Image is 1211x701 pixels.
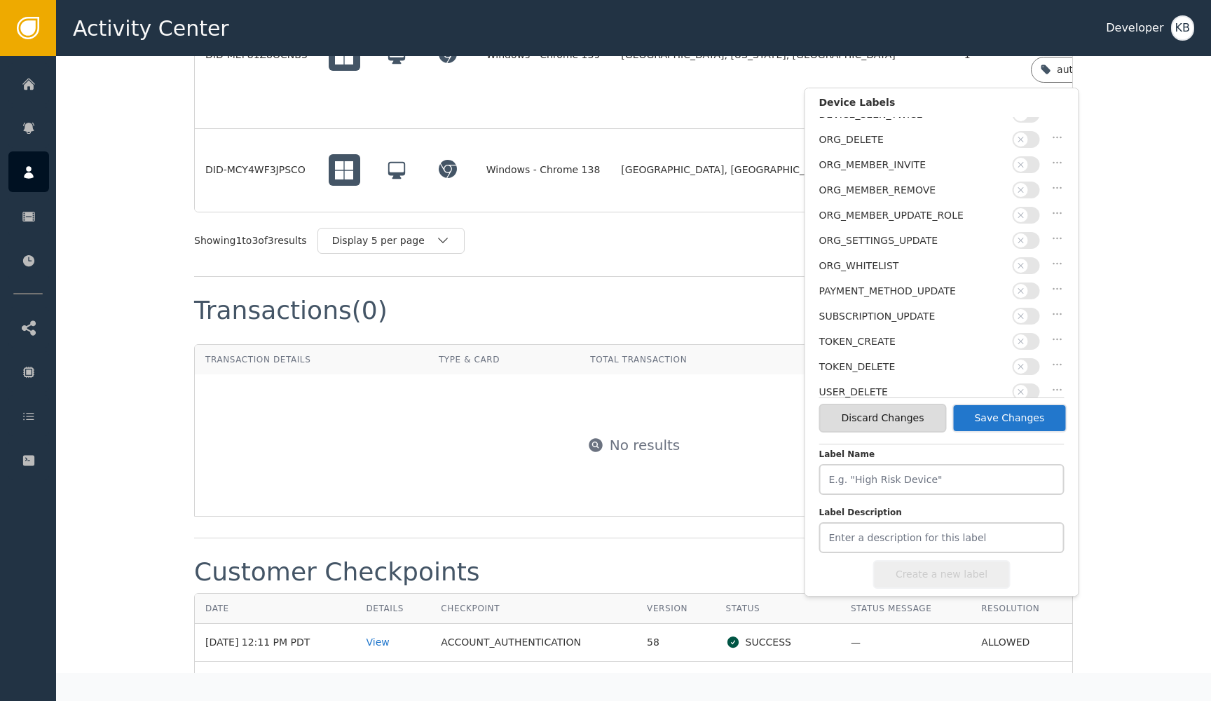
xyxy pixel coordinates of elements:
div: Customer Checkpoints [194,559,480,585]
div: SUCCESS [726,673,830,688]
td: 58 [636,624,716,662]
div: PAYMENT_METHOD_UPDATE [819,284,1006,299]
button: Save Changes [952,404,1067,433]
td: 58 [636,662,716,700]
div: Showing 1 to 3 of 3 results [194,233,307,248]
div: DID-MCY4WF3JPSCO [205,163,308,177]
label: Label Name [819,448,1065,464]
div: Details [367,602,420,615]
td: ACCOUNT_AUTHENTICATION [430,662,636,700]
div: TOKEN_DELETE [819,360,1006,374]
label: Label Description [819,506,1065,522]
td: ACCOUNT_AUTHENTICATION [430,624,636,662]
td: [DATE] 12:10 PM PDT [195,662,356,700]
div: ORG_DELETE [819,132,1006,147]
td: ALLOWED [971,662,1072,700]
div: ORG_WHITELIST [819,259,1006,273]
button: Display 5 per page [317,228,465,254]
div: Version [647,602,705,615]
div: SUBSCRIPTION_UPDATE [819,309,1006,324]
div: Developer [1106,20,1163,36]
div: authOperation [1057,62,1128,77]
td: ALLOWED [971,624,1072,662]
th: Total Transaction [580,345,797,374]
div: View [367,635,420,650]
div: Transactions (0) [194,298,388,323]
div: USER_DELETE [819,385,1006,400]
div: Display 5 per page [332,233,436,248]
span: Activity Center [73,13,229,44]
div: ORG_MEMBER_INVITE [819,158,1006,172]
div: SUCCESS [726,635,830,650]
div: View [367,673,420,688]
div: Status Message [851,602,960,615]
div: ORG_MEMBER_UPDATE_ROLE [819,208,1006,223]
button: Discard Changes [819,404,947,433]
div: ORG_SETTINGS_UPDATE [819,233,1006,248]
div: ORG_MEMBER_REMOVE [819,183,1006,198]
div: Checkpoint [441,602,626,615]
td: [DATE] 12:11 PM PDT [195,624,356,662]
div: Windows - Chrome 138 [486,163,601,177]
div: No results [610,435,680,456]
th: Type & Card [428,345,580,374]
td: — [840,662,971,700]
input: E.g. "High Risk Device" [819,464,1065,495]
div: TOKEN_CREATE [819,334,1006,349]
div: Device Labels [819,95,1065,117]
button: KB [1171,15,1194,41]
th: Transaction Details [195,345,428,374]
div: Resolution [981,602,1062,615]
div: Status [726,602,830,615]
th: External Transaction ID [797,345,1072,374]
div: Date [205,602,345,615]
input: Enter a description for this label [819,522,1065,553]
span: [GEOGRAPHIC_DATA], [GEOGRAPHIC_DATA], [GEOGRAPHIC_DATA] [621,163,943,177]
td: — [840,624,971,662]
